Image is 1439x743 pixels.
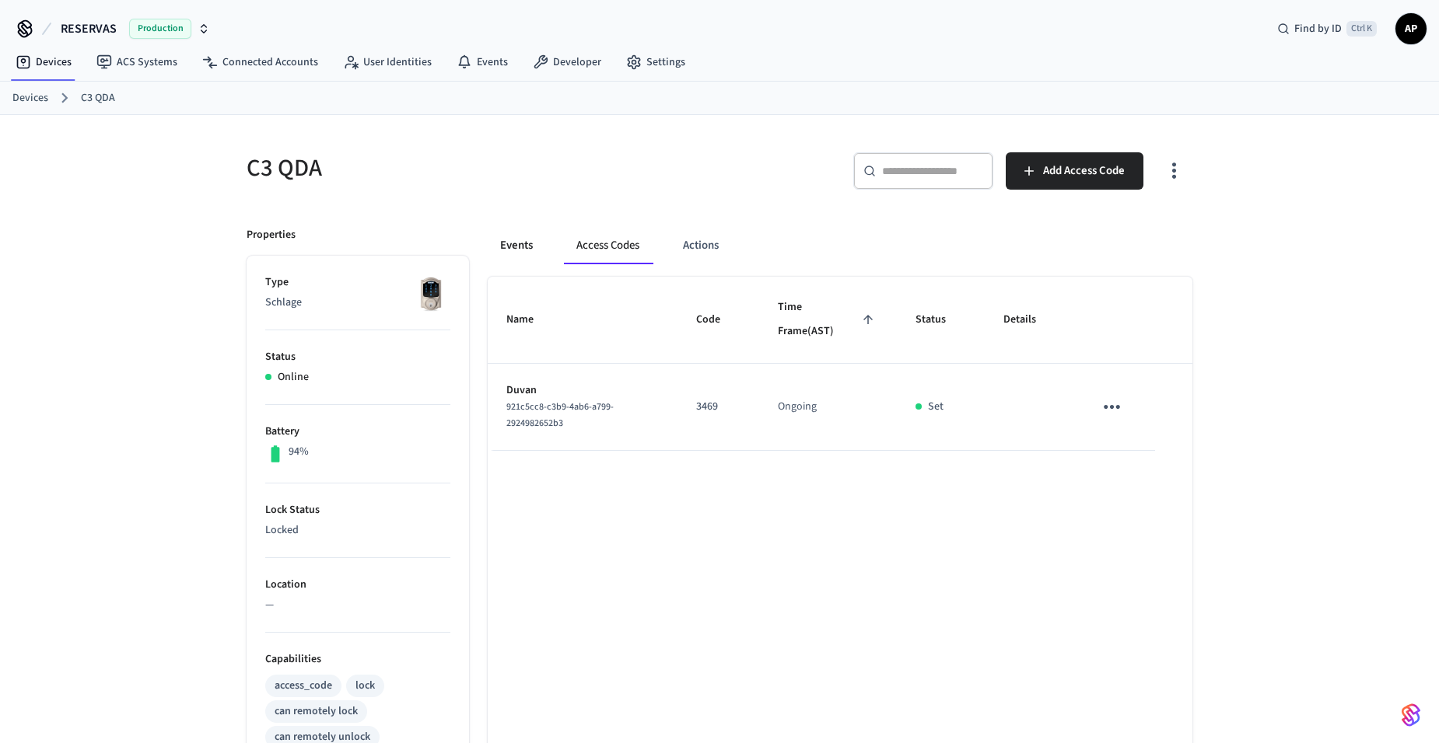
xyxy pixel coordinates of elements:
[506,382,659,399] p: Duvan
[444,48,520,76] a: Events
[247,152,710,184] h5: C3 QDA
[265,522,450,539] p: Locked
[506,308,554,332] span: Name
[355,678,375,694] div: lock
[247,227,296,243] p: Properties
[488,227,1192,264] div: ant example
[916,308,966,332] span: Status
[411,274,450,313] img: Schlage Sense Smart Deadbolt with Camelot Trim, Front
[520,48,614,76] a: Developer
[1003,308,1056,332] span: Details
[778,295,877,344] span: Time Frame(AST)
[331,48,444,76] a: User Identities
[696,308,741,332] span: Code
[81,90,115,106] a: C3 QDA
[928,399,944,415] p: Set
[289,444,309,460] p: 94%
[696,399,741,415] p: 3469
[275,703,358,720] div: can remotely lock
[265,597,450,613] p: —
[190,48,331,76] a: Connected Accounts
[265,349,450,365] p: Status
[265,651,450,668] p: Capabilities
[614,48,698,76] a: Settings
[488,277,1192,451] table: sticky table
[1043,161,1125,181] span: Add Access Code
[506,400,614,430] span: 921c5cc8-c3b9-4ab6-a799-2924982652b3
[1395,13,1427,44] button: AP
[265,577,450,593] p: Location
[278,369,309,385] p: Online
[759,364,896,451] td: Ongoing
[1346,21,1377,37] span: Ctrl K
[1402,703,1420,727] img: SeamLogoGradient.69752ec5.svg
[61,19,117,38] span: RESERVAS
[670,227,731,264] button: Actions
[564,227,652,264] button: Access Codes
[1006,152,1143,190] button: Add Access Code
[129,19,191,39] span: Production
[265,274,450,291] p: Type
[84,48,190,76] a: ACS Systems
[265,502,450,518] p: Lock Status
[265,424,450,440] p: Battery
[12,90,48,106] a: Devices
[3,48,84,76] a: Devices
[1294,21,1342,37] span: Find by ID
[275,678,332,694] div: access_code
[488,227,545,264] button: Events
[1265,15,1389,43] div: Find by IDCtrl K
[265,295,450,311] p: Schlage
[1397,15,1425,43] span: AP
